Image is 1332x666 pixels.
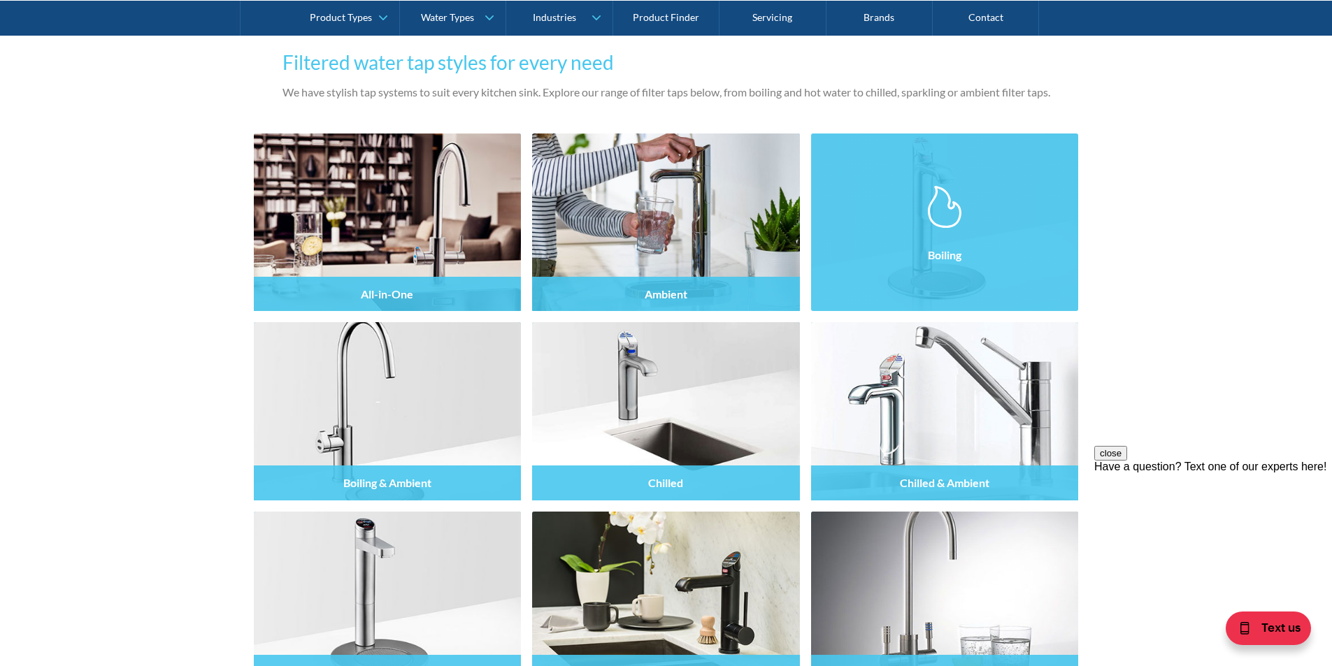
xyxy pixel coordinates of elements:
[532,133,800,311] img: Filtered Water Taps
[254,322,522,500] img: Filtered Water Taps
[1220,596,1332,666] iframe: podium webchat widget bubble
[532,133,800,311] a: Ambient
[343,476,431,489] h4: Boiling & Ambient
[928,248,961,261] h4: Boiling
[254,322,522,500] a: Boiling & Ambient
[900,476,989,489] h4: Chilled & Ambient
[361,287,413,301] h4: All-in-One
[532,322,800,500] a: Chilled
[254,133,522,311] a: All-in-One
[811,133,1079,311] img: Filtered Water Taps
[282,48,1050,77] h3: Filtered water tap styles for every need
[310,11,372,23] div: Product Types
[811,133,1079,311] a: Boiling
[532,322,800,500] img: Filtered Water Taps
[282,84,1050,101] p: We have stylish tap systems to suit every kitchen sink. Explore our range of filter taps below, f...
[648,476,683,489] h4: Chilled
[811,322,1079,500] img: Filtered Water Taps
[421,11,474,23] div: Water Types
[645,287,687,301] h4: Ambient
[811,322,1079,500] a: Chilled & Ambient
[254,133,522,311] img: Filtered Water Taps
[533,11,576,23] div: Industries
[1094,446,1332,614] iframe: podium webchat widget prompt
